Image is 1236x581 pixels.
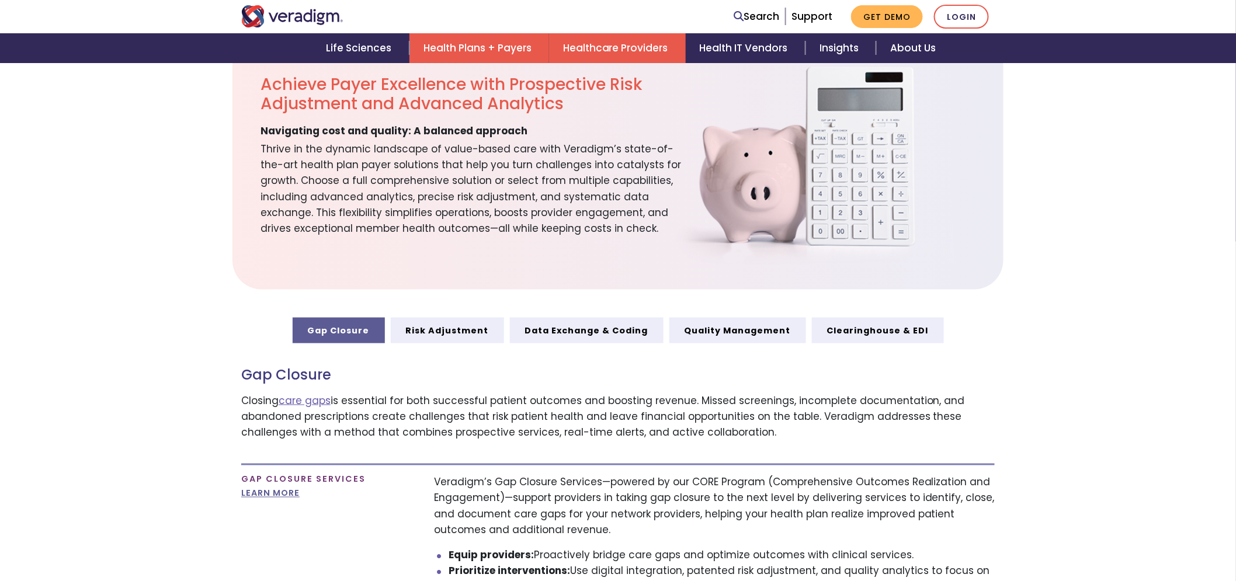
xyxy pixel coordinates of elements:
[876,33,950,63] a: About Us
[313,33,409,63] a: Life Sciences
[241,5,343,27] img: Veradigm logo
[241,475,416,485] h4: Gap Closure Services
[812,318,944,343] a: Clearinghouse & EDI
[791,9,832,23] a: Support
[934,5,989,29] a: Login
[449,564,571,578] strong: Prioritize interventions:
[734,9,779,25] a: Search
[241,488,300,499] a: LEARN MORE
[261,75,682,114] h2: Achieve Payer Excellence with Prospective Risk Adjustment and Advanced Analytics
[669,318,806,343] a: Quality Management
[510,318,664,343] a: Data Exchange & Coding
[806,33,876,63] a: Insights
[434,475,995,538] p: Veradigm’s Gap Closure Services—powered by our CORE Program (Comprehensive Outcomes Realization a...
[279,394,331,408] a: care gaps
[549,33,686,63] a: Healthcare Providers
[241,393,995,441] p: Closing is essential for both successful patient outcomes and boosting revenue. Missed screenings...
[261,123,527,139] span: Navigating cost and quality: A balanced approach
[261,139,682,236] span: Thrive in the dynamic landscape of value-based care with Veradigm’s state-of-the-art health plan ...
[409,33,549,63] a: Health Plans + Payers
[293,318,385,343] a: Gap Closure
[662,14,954,290] img: solution-health-plan-payer-overview.png
[391,318,504,343] a: Risk Adjustment
[851,5,923,28] a: Get Demo
[241,367,995,384] h3: Gap Closure
[686,33,806,63] a: Health IT Vendors
[449,548,995,563] li: Proactively bridge care gaps and optimize outcomes with clinical services.
[449,548,534,562] strong: Equip providers:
